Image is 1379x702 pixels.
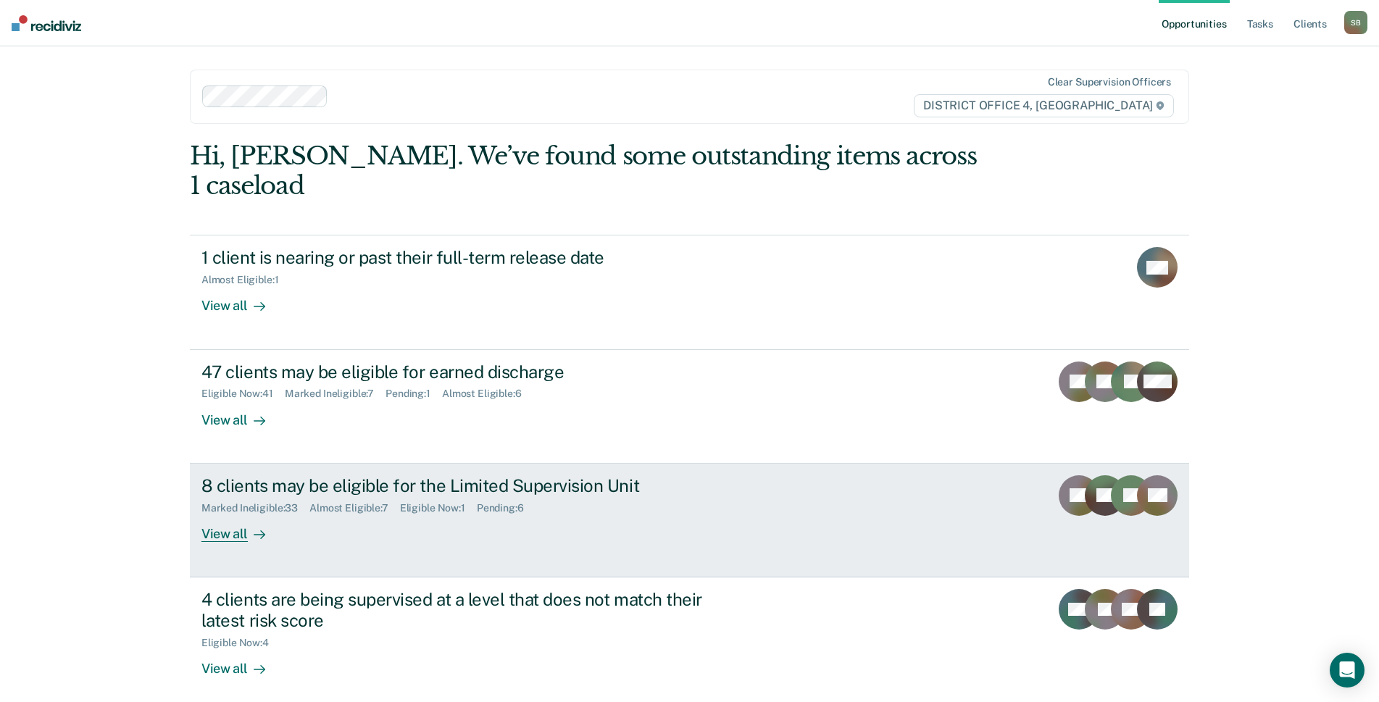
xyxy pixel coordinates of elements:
div: Hi, [PERSON_NAME]. We’ve found some outstanding items across 1 caseload [190,141,989,201]
div: Open Intercom Messenger [1330,653,1365,688]
div: Eligible Now : 4 [201,637,280,649]
div: View all [201,400,283,428]
a: 1 client is nearing or past their full-term release dateAlmost Eligible:1View all [190,235,1189,349]
a: 8 clients may be eligible for the Limited Supervision UnitMarked Ineligible:33Almost Eligible:7El... [190,464,1189,577]
span: DISTRICT OFFICE 4, [GEOGRAPHIC_DATA] [914,94,1174,117]
div: 4 clients are being supervised at a level that does not match their latest risk score [201,589,710,631]
div: S B [1344,11,1367,34]
div: 1 client is nearing or past their full-term release date [201,247,710,268]
div: 8 clients may be eligible for the Limited Supervision Unit [201,475,710,496]
div: Almost Eligible : 7 [309,502,400,514]
div: Pending : 1 [386,388,442,400]
div: 47 clients may be eligible for earned discharge [201,362,710,383]
div: Marked Ineligible : 33 [201,502,309,514]
div: Eligible Now : 41 [201,388,285,400]
div: View all [201,648,283,677]
div: Almost Eligible : 6 [442,388,533,400]
div: Pending : 6 [477,502,536,514]
img: Recidiviz [12,15,81,31]
a: 47 clients may be eligible for earned dischargeEligible Now:41Marked Ineligible:7Pending:1Almost ... [190,350,1189,464]
div: Almost Eligible : 1 [201,274,291,286]
div: Marked Ineligible : 7 [285,388,386,400]
div: Clear supervision officers [1048,76,1171,88]
div: Eligible Now : 1 [400,502,477,514]
button: SB [1344,11,1367,34]
div: View all [201,514,283,542]
div: View all [201,286,283,314]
